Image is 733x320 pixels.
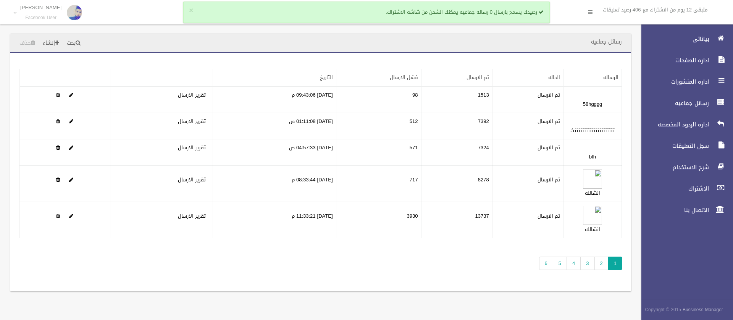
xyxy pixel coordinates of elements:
[336,202,421,238] td: 3930
[20,5,61,10] p: [PERSON_NAME]
[583,211,602,221] a: Edit
[635,185,711,192] span: الاشتراك
[336,86,421,113] td: 98
[585,225,600,234] a: انشالله
[69,90,73,100] a: Edit
[178,211,206,221] a: تقرير الارسال
[683,305,723,314] strong: Bussiness Manager
[635,121,711,128] span: اداره الردود المخصصه
[538,91,560,100] label: تم الارسال
[69,175,73,184] a: Edit
[213,86,336,113] td: [DATE] 09:43:06 م
[582,34,631,49] header: رسائل جماعيه
[69,211,73,221] a: Edit
[336,113,421,139] td: 512
[178,116,206,126] a: تقرير الارسال
[492,69,563,87] th: الحاله
[40,36,62,50] a: إنشاء
[183,2,550,23] div: رصيدك يسمح بارسال 0 رساله جماعيه يمكنك الشحن من شاشه الاشتراك.
[583,170,602,189] img: 638526121248818016.png
[421,202,492,238] td: 13737
[178,175,206,184] a: تقرير الارسال
[336,139,421,166] td: 571
[635,159,733,176] a: شرح الاستخدام
[421,86,492,113] td: 1513
[538,212,560,221] label: تم الارسال
[635,73,733,90] a: اداره المنشورات
[178,90,206,100] a: تقرير الارسال
[539,257,553,270] a: 6
[608,257,622,270] span: 1
[635,163,711,171] span: شرح الاستخدام
[635,206,711,214] span: الاتصال بنا
[583,99,602,109] a: 58hgggg
[645,305,681,314] span: Copyright © 2015
[635,116,733,133] a: اداره الردود المخصصه
[635,31,733,47] a: بياناتى
[421,139,492,166] td: 7324
[189,7,193,15] button: ×
[580,257,594,270] a: 3
[336,166,421,202] td: 717
[635,99,711,107] span: رسائل جماعيه
[583,206,602,225] img: 638526224613144070.png
[567,257,581,270] a: 4
[213,202,336,238] td: [DATE] 11:33:21 م
[538,117,560,126] label: تم الارسال
[213,166,336,202] td: [DATE] 08:33:44 م
[635,95,733,112] a: رسائل جماعيه
[635,57,711,64] span: اداره الصفحات
[538,143,560,152] label: تم الارسال
[635,137,733,154] a: سجل التعليقات
[570,126,615,135] a: ثثثثثثثثثثثثثثثثثثثثثث
[538,175,560,184] label: تم الارسال
[553,257,567,270] a: 5
[69,116,73,126] a: Edit
[635,35,711,43] span: بياناتى
[178,143,206,152] a: تقرير الارسال
[635,180,733,197] a: الاشتراك
[594,257,609,270] a: 2
[635,52,733,69] a: اداره الصفحات
[20,15,61,21] small: Facebook User
[390,73,418,82] a: فشل الارسال
[421,113,492,139] td: 7392
[589,152,596,162] a: bfh
[320,73,333,82] a: التاريخ
[585,188,600,198] a: انشالله
[213,139,336,166] td: [DATE] 04:57:33 ص
[635,142,711,150] span: سجل التعليقات
[213,113,336,139] td: [DATE] 01:11:08 ص
[635,202,733,218] a: الاتصال بنا
[467,73,489,82] a: تم الارسال
[635,78,711,86] span: اداره المنشورات
[563,69,622,87] th: الرساله
[64,36,84,50] a: بحث
[421,166,492,202] td: 8278
[69,143,73,152] a: Edit
[583,175,602,184] a: Edit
